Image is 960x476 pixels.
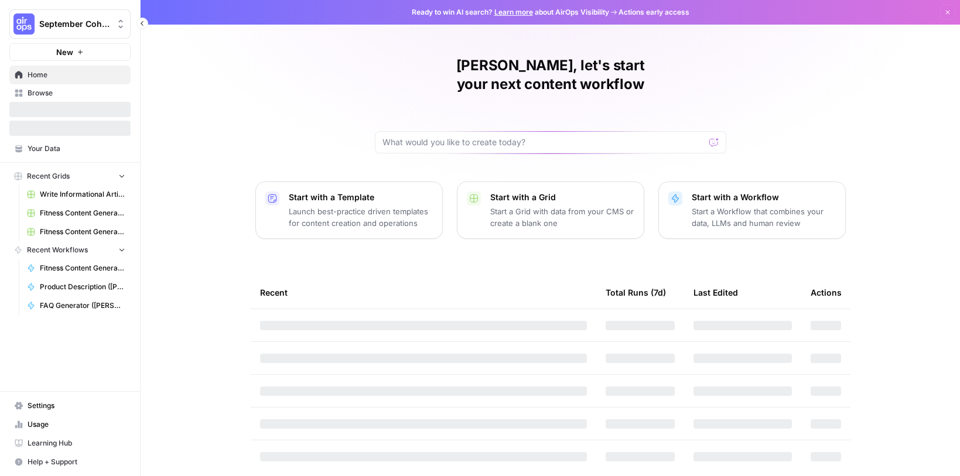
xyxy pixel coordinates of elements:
span: Recent Workflows [27,245,88,255]
div: Last Edited [693,276,738,309]
button: Start with a GridStart a Grid with data from your CMS or create a blank one [457,182,644,239]
a: Usage [9,415,131,434]
p: Start a Grid with data from your CMS or create a blank one [490,206,634,229]
a: Browse [9,84,131,102]
button: Start with a TemplateLaunch best-practice driven templates for content creation and operations [255,182,443,239]
p: Start with a Template [289,191,433,203]
button: Start with a WorkflowStart a Workflow that combines your data, LLMs and human review [658,182,846,239]
p: Start with a Workflow [692,191,836,203]
span: Your Data [28,143,125,154]
button: New [9,43,131,61]
span: Home [28,70,125,80]
a: Product Description ([PERSON_NAME]) [22,278,131,296]
button: Workspace: September Cohort [9,9,131,39]
span: Fitness Content Generator ([PERSON_NAME]) [40,227,125,237]
span: Product Description ([PERSON_NAME]) [40,282,125,292]
a: Fitness Content Generator ([PERSON_NAME]) [22,222,131,241]
span: Fitness Content Generator ([PERSON_NAME] [40,208,125,218]
img: September Cohort Logo [13,13,35,35]
a: Fitness Content Generator ([PERSON_NAME] [22,204,131,222]
input: What would you like to create today? [382,136,705,148]
span: Help + Support [28,457,125,467]
span: FAQ Generator ([PERSON_NAME]) [40,300,125,311]
a: Write Informational Article [22,185,131,204]
h1: [PERSON_NAME], let's start your next content workflow [375,56,726,94]
span: Settings [28,400,125,411]
p: Start with a Grid [490,191,634,203]
span: Write Informational Article [40,189,125,200]
button: Recent Workflows [9,241,131,259]
a: Settings [9,396,131,415]
p: Launch best-practice driven templates for content creation and operations [289,206,433,229]
span: Learning Hub [28,438,125,448]
span: New [56,46,73,58]
p: Start a Workflow that combines your data, LLMs and human review [692,206,836,229]
a: Home [9,66,131,84]
div: Actions [811,276,842,309]
button: Recent Grids [9,167,131,185]
a: Your Data [9,139,131,158]
a: Learning Hub [9,434,131,453]
span: Browse [28,88,125,98]
span: Ready to win AI search? about AirOps Visibility [412,7,609,18]
span: Usage [28,419,125,430]
span: September Cohort [39,18,110,30]
div: Recent [260,276,587,309]
span: Recent Grids [27,171,70,182]
a: FAQ Generator ([PERSON_NAME]) [22,296,131,315]
span: Fitness Content Generator ([PERSON_NAME] [40,263,125,273]
a: Fitness Content Generator ([PERSON_NAME] [22,259,131,278]
div: Total Runs (7d) [606,276,666,309]
button: Help + Support [9,453,131,471]
a: Learn more [494,8,533,16]
span: Actions early access [619,7,689,18]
